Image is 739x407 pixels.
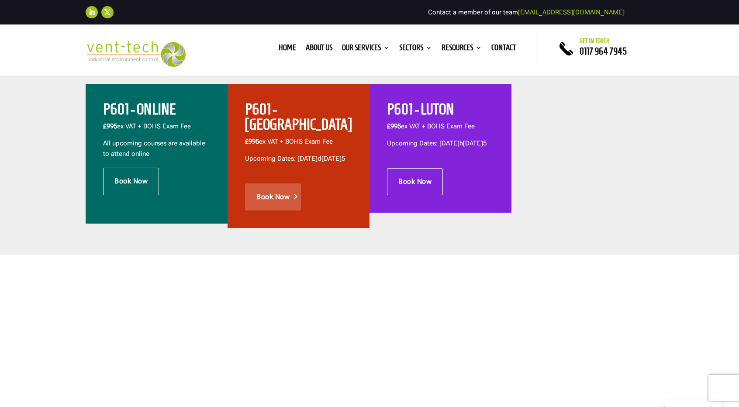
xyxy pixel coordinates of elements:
a: Resources [442,45,482,54]
a: Follow on X [101,6,114,18]
h2: P601 - LUTON [387,102,494,121]
a: 0117 964 7945 [580,46,627,56]
span: Contact a member of our team [428,8,625,16]
a: Book Now [245,183,301,210]
span: £995 [387,122,401,130]
b: £995 [103,122,117,130]
a: [EMAIL_ADDRESS][DOMAIN_NAME] [518,8,625,16]
a: About us [306,45,332,54]
p: Upcoming Dates: [DATE]d[DATE]5 [245,154,352,164]
p: ex VAT + BOHS Exam Fee [245,137,352,154]
a: Book Now [103,168,159,195]
a: Our Services [342,45,390,54]
a: Home [279,45,296,54]
img: 2023-09-27T08_35_16.549ZVENT-TECH---Clear-background [86,41,186,67]
a: Sectors [399,45,432,54]
a: Book Now [387,168,443,195]
span: Get in touch [580,38,610,45]
h2: P601 - ONLINE [103,102,210,121]
p: ex VAT + BOHS Exam Fee [387,121,494,138]
span: All upcoming courses are available to attend online [103,139,205,158]
h2: P601 - [GEOGRAPHIC_DATA] [245,102,352,137]
a: Contact [491,45,516,54]
p: Upcoming Dates: [DATE]h[DATE]5 [387,138,494,149]
a: Follow on LinkedIn [86,6,98,18]
p: ex VAT + BOHS Exam Fee [103,121,210,138]
span: £995 [245,138,259,145]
